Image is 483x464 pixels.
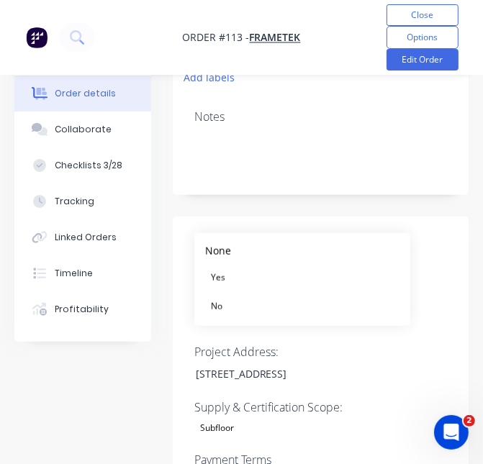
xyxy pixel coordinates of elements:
[205,297,228,316] div: No
[194,343,374,360] label: Project Address:
[55,195,94,208] div: Tracking
[55,87,116,100] div: Order details
[14,76,151,112] button: Order details
[14,183,151,219] button: Tracking
[55,267,93,280] div: Timeline
[194,399,374,416] label: Supply & Certification Scope:
[434,415,469,450] iframe: Intercom live chat
[387,4,459,26] button: Close
[26,27,48,48] img: Factory
[205,243,231,258] div: None
[194,419,240,437] div: Subfloor
[194,263,410,292] button: Yes
[176,68,243,87] button: Add labels
[55,123,112,136] div: Collaborate
[194,238,410,263] button: None
[14,255,151,291] button: Timeline
[464,415,475,427] span: 2
[55,303,109,316] div: Profitability
[387,26,459,49] button: Options
[14,147,151,183] button: Checklists 3/28
[194,292,410,321] button: No
[55,159,122,172] div: Checklists 3/28
[14,112,151,147] button: Collaborate
[183,31,250,45] span: Order #113 -
[387,49,459,70] button: Edit Order
[55,231,117,244] div: Linked Orders
[14,291,151,327] button: Profitability
[184,363,364,384] div: [STREET_ADDRESS]
[205,268,231,287] div: Yes
[250,31,301,45] a: Frametek
[14,219,151,255] button: Linked Orders
[194,110,447,124] div: Notes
